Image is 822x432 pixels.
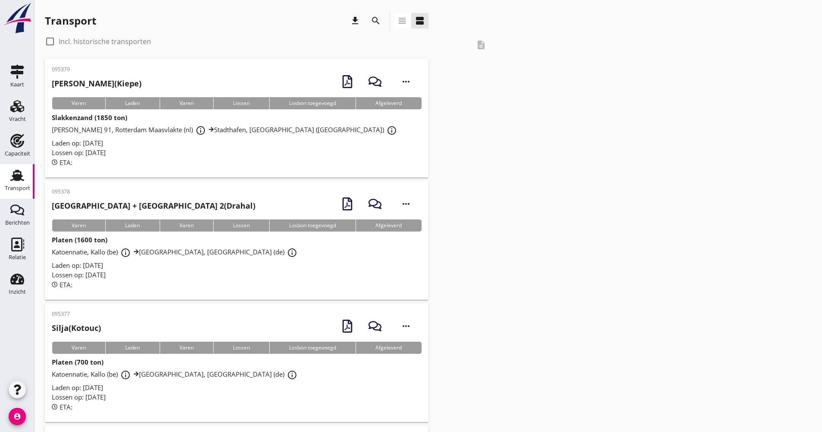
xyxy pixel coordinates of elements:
div: Afgeleverd [356,219,421,232]
i: info_outline [287,370,297,380]
span: Lossen op: [DATE] [52,393,106,401]
img: logo-small.a267ee39.svg [2,2,33,34]
i: search [371,16,381,26]
span: ETA: [60,280,72,289]
a: 095379[PERSON_NAME](Kiepe)VarenLadenVarenLossenLosbon toegevoegdAfgeleverdSlakkenzand (1850 ton)[... [45,59,428,178]
span: ETA: [60,403,72,411]
span: Katoennatie, Kallo (be) [GEOGRAPHIC_DATA], [GEOGRAPHIC_DATA] (de) [52,248,300,256]
div: Laden [105,342,159,354]
p: 095378 [52,188,255,196]
div: Losbon toegevoegd [269,219,356,232]
div: Losbon toegevoegd [269,97,356,109]
i: info_outline [287,248,297,258]
h2: (Kiepe) [52,78,142,89]
h2: (Drahal) [52,200,255,212]
span: Laden op: [DATE] [52,261,103,270]
i: info_outline [195,125,206,136]
div: Afgeleverd [356,342,421,354]
div: Laden [105,97,159,109]
span: Lossen op: [DATE] [52,148,106,157]
strong: Slakkenzand (1850 ton) [52,113,127,122]
div: Inzicht [9,289,26,295]
div: Capaciteit [5,151,30,156]
div: Kaart [10,82,24,87]
i: more_horiz [394,70,418,94]
strong: Platen (700 ton) [52,358,104,366]
span: Katoennatie, Kallo (be) [GEOGRAPHIC_DATA], [GEOGRAPHIC_DATA] (de) [52,370,300,378]
label: Incl. historische transporten [59,37,151,46]
div: Losbon toegevoegd [269,342,356,354]
i: info_outline [387,125,397,136]
div: Varen [160,342,213,354]
div: Relatie [9,254,26,260]
div: Vracht [9,116,26,122]
i: view_headline [397,16,407,26]
div: Lossen [213,97,269,109]
div: Transport [45,14,96,28]
div: Lossen [213,219,269,232]
span: Laden op: [DATE] [52,383,103,392]
div: Lossen [213,342,269,354]
a: 095377Silja(Kotouc)VarenLadenVarenLossenLosbon toegevoegdAfgeleverdPlaten (700 ton)Katoennatie, K... [45,303,428,422]
div: Laden [105,219,159,232]
p: 095379 [52,66,142,73]
strong: Platen (1600 ton) [52,235,107,244]
h2: (Kotouc) [52,322,101,334]
strong: [PERSON_NAME] [52,78,114,89]
strong: Silja [52,323,69,333]
i: more_horiz [394,192,418,216]
i: view_agenda [415,16,425,26]
i: info_outline [120,370,131,380]
i: more_horiz [394,314,418,338]
p: 095377 [52,310,101,318]
div: Afgeleverd [356,97,421,109]
div: Transport [5,185,30,191]
span: [PERSON_NAME] 91, Rotterdam Maasvlakte (nl) Stadthafen, [GEOGRAPHIC_DATA] ([GEOGRAPHIC_DATA]) [52,125,400,134]
div: Varen [52,219,105,232]
div: Varen [160,219,213,232]
span: Lossen op: [DATE] [52,270,106,279]
div: Varen [160,97,213,109]
i: account_circle [9,408,26,425]
div: Varen [52,97,105,109]
i: download [350,16,360,26]
div: Varen [52,342,105,354]
span: ETA: [60,158,72,167]
i: info_outline [120,248,131,258]
a: 095378[GEOGRAPHIC_DATA] + [GEOGRAPHIC_DATA] 2(Drahal)VarenLadenVarenLossenLosbon toegevoegdAfgele... [45,181,428,300]
span: Laden op: [DATE] [52,139,103,147]
div: Berichten [5,220,30,226]
strong: [GEOGRAPHIC_DATA] + [GEOGRAPHIC_DATA] 2 [52,200,224,211]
